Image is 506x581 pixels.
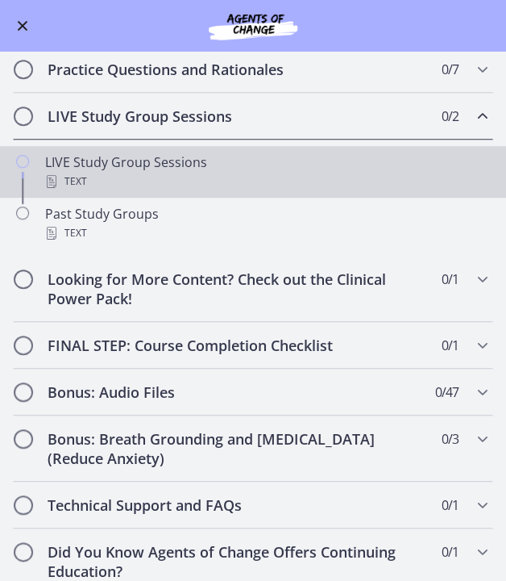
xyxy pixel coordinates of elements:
[48,495,428,515] h2: Technical Support and FAQs
[442,542,458,562] span: 0 / 1
[73,258,371,285] div: Playbar
[13,16,32,36] button: Enable menu
[379,258,411,285] button: Mute
[204,98,303,161] button: Play Video: cbe200utov91j64ibr5g.mp4
[48,542,428,581] h2: Did You Know Agents of Change Offers Continuing Education?
[45,172,493,191] div: Text
[442,107,458,126] span: 0 / 2
[411,258,442,285] button: Show settings menu
[48,107,428,126] h2: LIVE Study Group Sessions
[442,495,458,515] span: 0 / 1
[48,336,428,355] h2: FINAL STEP: Course Completion Checklist
[435,382,458,402] span: 0 / 47
[172,10,334,42] img: Agents of Change
[45,224,493,243] div: Text
[442,60,458,79] span: 0 / 7
[442,336,458,355] span: 0 / 1
[45,153,493,191] div: LIVE Study Group Sessions
[48,382,428,402] h2: Bonus: Audio Files
[442,429,458,449] span: 0 / 3
[475,258,506,285] button: Fullscreen
[48,429,428,468] h2: Bonus: Breath Grounding and [MEDICAL_DATA] (Reduce Anxiety)
[442,270,458,289] span: 0 / 1
[45,204,493,243] div: Past Study Groups
[48,60,428,79] h2: Practice Questions and Rationales
[442,258,474,285] button: Airplay
[48,270,428,308] h2: Looking for More Content? Check out the Clinical Power Pack!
